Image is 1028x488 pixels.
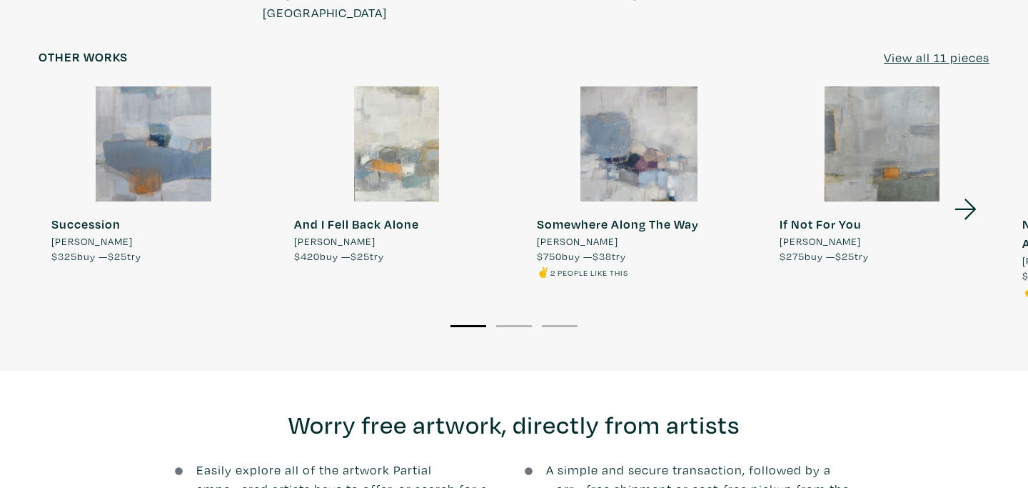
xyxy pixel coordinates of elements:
[835,249,855,263] span: $25
[780,216,862,232] strong: If Not For You
[884,49,989,66] u: View all 11 pieces
[294,249,320,263] span: $420
[450,325,486,327] button: 1 of 3
[884,48,989,67] a: View all 11 pieces
[593,249,612,263] span: $38
[351,249,370,263] span: $25
[294,234,376,249] span: [PERSON_NAME]
[108,249,127,263] span: $25
[767,86,997,264] a: If Not For You [PERSON_NAME] $275buy —$25try
[542,325,578,327] button: 3 of 3
[294,216,419,232] strong: And I Fell Back Alone
[537,216,699,232] strong: Somewhere Along The Way
[51,234,133,249] span: [PERSON_NAME]
[537,234,618,249] span: [PERSON_NAME]
[780,234,861,249] span: [PERSON_NAME]
[39,86,268,264] a: Succession [PERSON_NAME] $325buy —$25try
[51,249,141,263] span: buy — try
[294,249,384,263] span: buy — try
[51,249,77,263] span: $325
[39,49,128,65] h6: Other works
[281,86,511,264] a: And I Fell Back Alone [PERSON_NAME] $420buy —$25try
[524,86,754,280] a: Somewhere Along The Way [PERSON_NAME] $750buy —$38try ✌️2 people like this
[780,249,805,263] span: $275
[537,249,562,263] span: $750
[537,249,626,263] span: buy — try
[537,264,699,280] li: ✌️
[780,249,869,263] span: buy — try
[550,267,628,278] small: 2 people like this
[496,325,532,327] button: 2 of 3
[51,216,121,232] strong: Succession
